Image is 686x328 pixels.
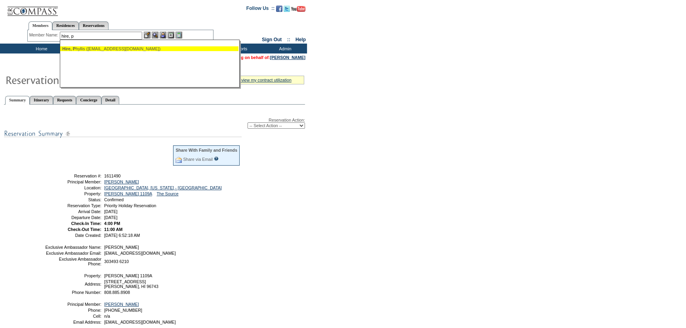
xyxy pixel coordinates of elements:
a: Subscribe to our YouTube Channel [291,8,305,13]
td: Phone Number: [45,290,101,295]
img: Reservations [168,32,174,38]
a: Requests [53,96,76,104]
span: 303493 6210 [104,259,129,264]
span: Priority Holiday Reservation [104,203,156,208]
a: Share via Email [183,157,213,162]
img: subTtlResSummary.gif [4,129,242,139]
td: Date Created: [45,233,101,238]
td: Home [18,44,63,53]
span: [PERSON_NAME] 1109A [104,273,152,278]
a: Members [29,21,53,30]
a: Detail [101,96,120,104]
a: Residences [52,21,79,30]
a: The Source [156,191,178,196]
img: Follow us on Twitter [284,6,290,12]
strong: Check-In Time: [71,221,101,226]
span: 808.885.8908 [104,290,130,295]
td: Follow Us :: [246,5,274,14]
span: :: [287,37,290,42]
td: Status: [45,197,101,202]
img: Impersonate [160,32,166,38]
a: Follow us on Twitter [284,8,290,13]
a: [PERSON_NAME] [104,302,139,307]
a: [PERSON_NAME] [104,179,139,184]
td: Principal Member: [45,179,101,184]
input: What is this? [214,156,219,161]
td: Reservation #: [45,174,101,178]
img: Subscribe to our YouTube Channel [291,6,305,12]
a: Itinerary [30,96,53,104]
a: Summary [5,96,30,105]
a: Concierge [76,96,101,104]
span: [PERSON_NAME] [104,245,139,250]
span: [DATE] [104,215,118,220]
div: Member Name: [29,32,60,38]
a: » view my contract utilization [238,78,292,82]
td: Location: [45,185,101,190]
td: Departure Date: [45,215,101,220]
img: Reservaton Summary [5,72,164,88]
a: Reservations [79,21,109,30]
a: Sign Out [262,37,282,42]
td: Cell: [45,314,101,318]
a: [PERSON_NAME] 1109A [104,191,152,196]
span: 4:00 PM [104,221,120,226]
img: b_edit.gif [144,32,151,38]
span: n/a [104,314,110,318]
td: Address: [45,279,101,289]
div: hyllis ([EMAIL_ADDRESS][DOMAIN_NAME]) [62,46,236,51]
div: Share With Family and Friends [175,148,237,153]
td: Phone: [45,308,101,313]
span: [STREET_ADDRESS] [PERSON_NAME], HI 96743 [104,279,158,289]
a: [PERSON_NAME] [270,55,305,60]
td: Email Address: [45,320,101,324]
a: Become our fan on Facebook [276,8,282,13]
img: b_calculator.gif [175,32,182,38]
td: Reservation Type: [45,203,101,208]
span: [DATE] 6:52:18 AM [104,233,140,238]
td: Exclusive Ambassador Phone: [45,257,101,266]
td: Principal Member: [45,302,101,307]
span: [PHONE_NUMBER] [104,308,142,313]
td: Admin [261,44,307,53]
span: You are acting on behalf of: [215,55,305,60]
strong: Check-Out Time: [68,227,101,232]
span: [EMAIL_ADDRESS][DOMAIN_NAME] [104,320,176,324]
td: Exclusive Ambassador Email: [45,251,101,256]
td: Property: [45,191,101,196]
span: 11:00 AM [104,227,122,232]
a: Help [295,37,306,42]
span: [EMAIL_ADDRESS][DOMAIN_NAME] [104,251,176,256]
td: Exclusive Ambassador Name: [45,245,101,250]
span: Confirmed [104,197,124,202]
a: [GEOGRAPHIC_DATA], [US_STATE] - [GEOGRAPHIC_DATA] [104,185,222,190]
span: [DATE] [104,209,118,214]
img: Become our fan on Facebook [276,6,282,12]
td: Property: [45,273,101,278]
img: View [152,32,158,38]
span: Hire, P [62,46,76,51]
div: Reservation Action: [4,118,305,129]
td: Arrival Date: [45,209,101,214]
span: 1611490 [104,174,121,178]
